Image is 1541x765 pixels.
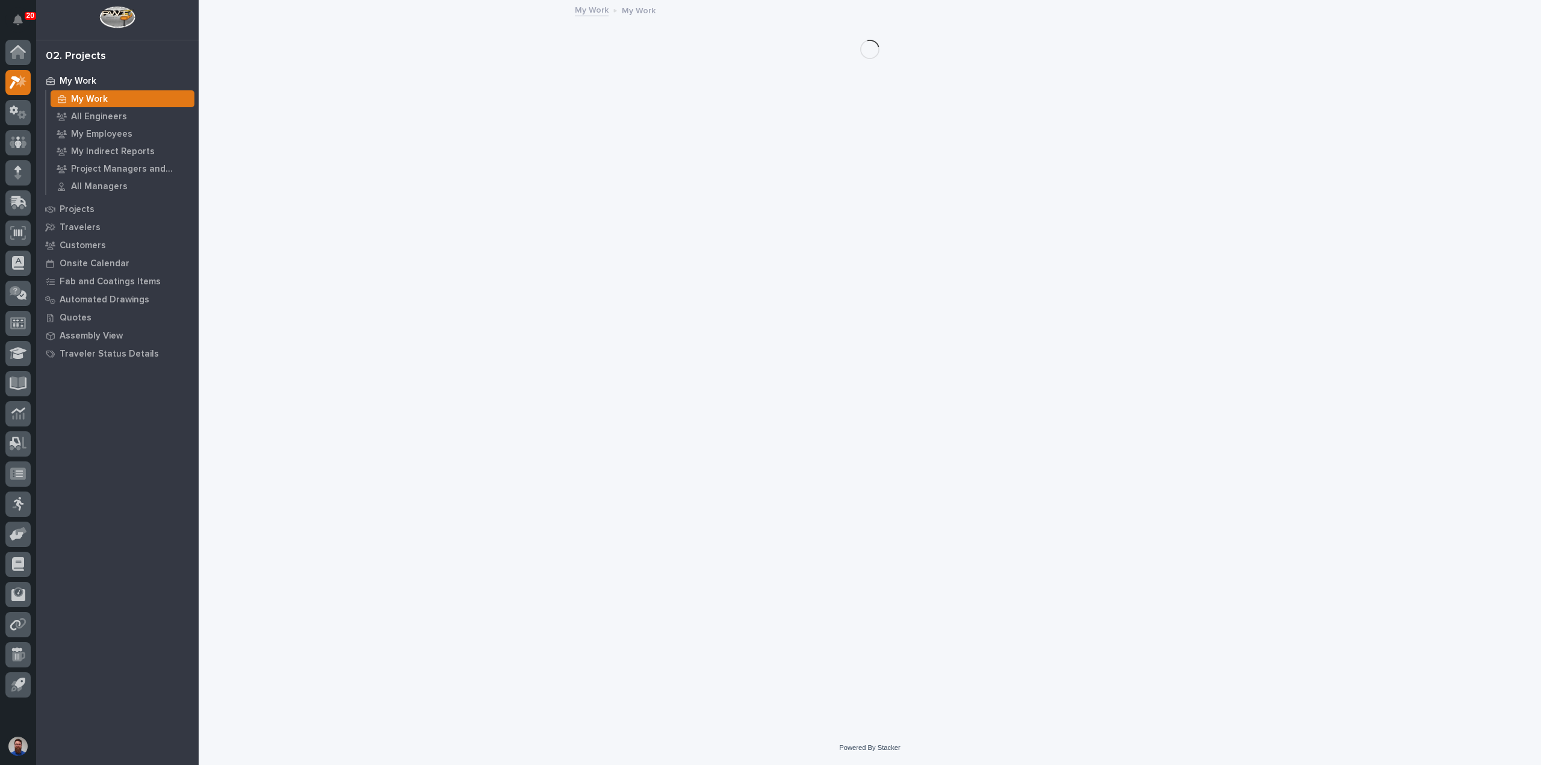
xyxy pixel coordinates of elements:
a: All Managers [46,178,199,195]
p: Project Managers and Engineers [71,164,190,175]
a: Project Managers and Engineers [46,160,199,177]
a: Projects [36,200,199,218]
a: My Work [36,72,199,90]
a: Traveler Status Details [36,345,199,363]
p: Onsite Calendar [60,258,129,269]
a: Travelers [36,218,199,236]
p: Projects [60,204,95,215]
p: My Employees [71,129,132,140]
p: My Indirect Reports [71,146,155,157]
a: Automated Drawings [36,290,199,308]
div: 02. Projects [46,50,106,63]
button: Notifications [5,7,31,33]
a: Customers [36,236,199,254]
p: Customers [60,240,106,251]
p: Quotes [60,313,91,323]
p: Traveler Status Details [60,349,159,360]
p: 20 [26,11,34,20]
p: All Managers [71,181,128,192]
p: My Work [71,94,108,105]
p: Fab and Coatings Items [60,276,161,287]
p: My Work [60,76,96,87]
div: Notifications20 [15,14,31,34]
a: Fab and Coatings Items [36,272,199,290]
a: My Work [46,90,199,107]
a: Onsite Calendar [36,254,199,272]
p: Travelers [60,222,101,233]
img: Workspace Logo [99,6,135,28]
p: My Work [622,3,656,16]
p: Assembly View [60,331,123,342]
a: Quotes [36,308,199,326]
a: My Employees [46,125,199,142]
button: users-avatar [5,734,31,759]
a: My Work [575,2,609,16]
p: All Engineers [71,111,127,122]
a: All Engineers [46,108,199,125]
a: Powered By Stacker [839,744,900,751]
a: Assembly View [36,326,199,345]
a: My Indirect Reports [46,143,199,160]
p: Automated Drawings [60,295,149,305]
